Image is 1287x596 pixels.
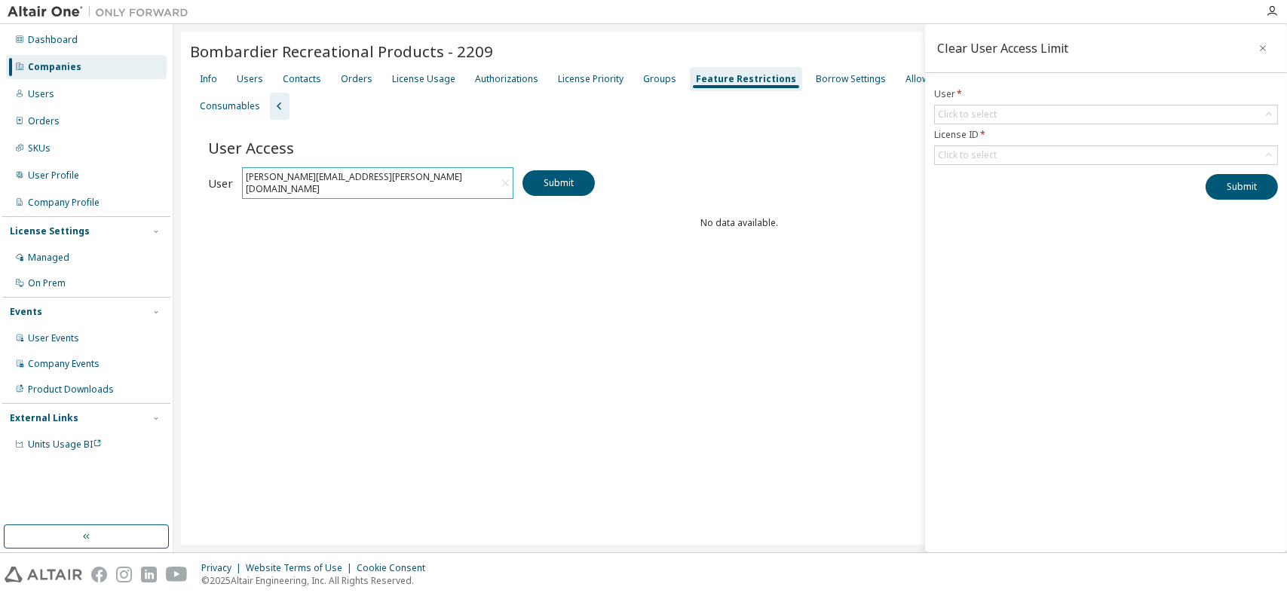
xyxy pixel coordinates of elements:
[10,412,78,424] div: External Links
[934,129,1278,141] label: License ID
[28,252,69,264] div: Managed
[934,88,1278,100] label: User
[28,88,54,100] div: Users
[28,142,51,154] div: SKUs
[201,562,246,574] div: Privacy
[208,217,1270,229] div: No data available.
[246,562,357,574] div: Website Terms of Use
[935,146,1277,164] div: Click to select
[28,277,66,289] div: On Prem
[816,73,886,85] div: Borrow Settings
[28,438,102,451] span: Units Usage BI
[28,61,81,73] div: Companies
[200,100,260,112] div: Consumables
[28,384,114,396] div: Product Downloads
[116,567,132,582] img: instagram.svg
[283,73,321,85] div: Contacts
[28,34,78,46] div: Dashboard
[244,169,497,197] div: [PERSON_NAME][EMAIL_ADDRESS][PERSON_NAME][DOMAIN_NAME]
[905,73,1001,85] div: Allowed IP Addresses
[208,177,233,189] label: User
[392,73,455,85] div: License Usage
[475,73,538,85] div: Authorizations
[937,42,1068,54] div: Clear User Access Limit
[28,358,100,370] div: Company Events
[522,170,595,196] button: Submit
[5,567,82,582] img: altair_logo.svg
[237,73,263,85] div: Users
[200,73,217,85] div: Info
[28,197,100,209] div: Company Profile
[243,168,513,198] div: [PERSON_NAME][EMAIL_ADDRESS][PERSON_NAME][DOMAIN_NAME]
[166,567,188,582] img: youtube.svg
[558,73,624,85] div: License Priority
[91,567,107,582] img: facebook.svg
[935,105,1277,124] div: Click to select
[141,567,157,582] img: linkedin.svg
[1206,174,1278,200] button: Submit
[10,225,90,237] div: License Settings
[938,109,997,121] div: Click to select
[341,73,372,85] div: Orders
[190,41,493,62] span: Bombardier Recreational Products - 2209
[10,306,42,318] div: Events
[28,115,60,127] div: Orders
[643,73,676,85] div: Groups
[201,574,434,587] p: © 2025 Altair Engineering, Inc. All Rights Reserved.
[28,170,79,182] div: User Profile
[8,5,196,20] img: Altair One
[28,332,79,344] div: User Events
[357,562,434,574] div: Cookie Consent
[938,149,997,161] div: Click to select
[208,137,294,158] span: User Access
[696,73,796,85] div: Feature Restrictions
